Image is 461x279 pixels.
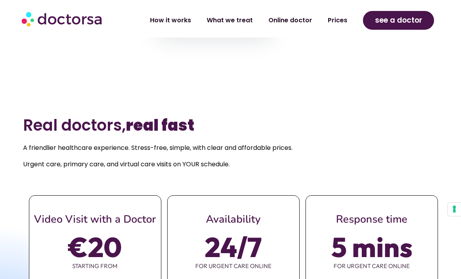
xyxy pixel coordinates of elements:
h2: Real doctors, [23,116,438,135]
span: 5 mins [331,236,413,258]
span: Video Visit with a Doctor​ [34,212,156,227]
span: Response time [336,212,407,227]
p: Urgent care, primary care, and virtual care visits on YOUR schedule. [23,159,438,170]
button: Your consent preferences for tracking technologies [448,203,461,216]
span: for urgent care online [168,258,299,274]
span: for urgent care online [306,258,438,274]
span: €20 [68,236,122,258]
span: see a doctor [375,14,422,27]
span: Availability [206,212,261,227]
span: 24/7 [205,236,262,258]
a: Prices [320,11,355,29]
a: What we treat [199,11,261,29]
a: Online doctor [261,11,320,29]
p: A friendlier healthcare experience. Stress-free, simple, with clear and affordable prices. [23,142,438,153]
span: starting from [29,258,161,274]
b: real fast [126,114,194,136]
nav: Menu [125,11,355,29]
a: see a doctor [363,11,434,30]
a: How it works [142,11,199,29]
iframe: Customer reviews powered by Trustpilot [32,45,102,104]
